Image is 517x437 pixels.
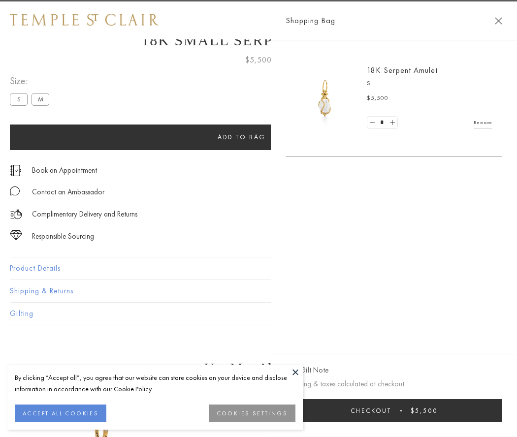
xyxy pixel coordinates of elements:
a: 18K Serpent Amulet [367,65,438,75]
button: ACCEPT ALL COOKIES [15,405,106,422]
img: icon_appointment.svg [10,165,22,176]
button: Close Shopping Bag [495,17,502,25]
label: S [10,93,28,105]
button: Gifting [10,303,507,325]
p: S [367,79,492,89]
button: Shipping & Returns [10,280,507,302]
div: Responsible Sourcing [32,230,94,243]
a: Remove [474,117,492,128]
button: Checkout $5,500 [286,399,502,422]
span: $5,500 [411,406,438,415]
span: Shopping Bag [286,14,335,27]
span: Size: [10,73,53,89]
button: Add Gift Note [286,364,328,376]
span: $5,500 [367,94,388,103]
h1: 18K Small Serpent Amulet [10,32,507,49]
span: $5,500 [245,54,272,66]
button: Add to bag [10,125,474,150]
a: Book an Appointment [32,165,97,176]
label: M [32,93,49,105]
span: Add to bag [218,133,266,141]
img: icon_delivery.svg [10,208,22,220]
button: Product Details [10,257,507,280]
img: Temple St. Clair [10,14,159,26]
a: Set quantity to 0 [367,117,377,129]
div: By clicking “Accept all”, you agree that our website can store cookies on your device and disclos... [15,372,295,395]
img: icon_sourcing.svg [10,230,22,240]
p: Complimentary Delivery and Returns [32,208,137,220]
span: Checkout [351,406,391,415]
img: P51836-E11SERPPV [295,69,355,128]
a: Set quantity to 2 [387,117,397,129]
p: Shipping & taxes calculated at checkout [286,378,502,390]
h3: You May Also Like [25,360,492,376]
button: COOKIES SETTINGS [209,405,295,422]
img: MessageIcon-01_2.svg [10,186,20,196]
div: Contact an Ambassador [32,186,104,198]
